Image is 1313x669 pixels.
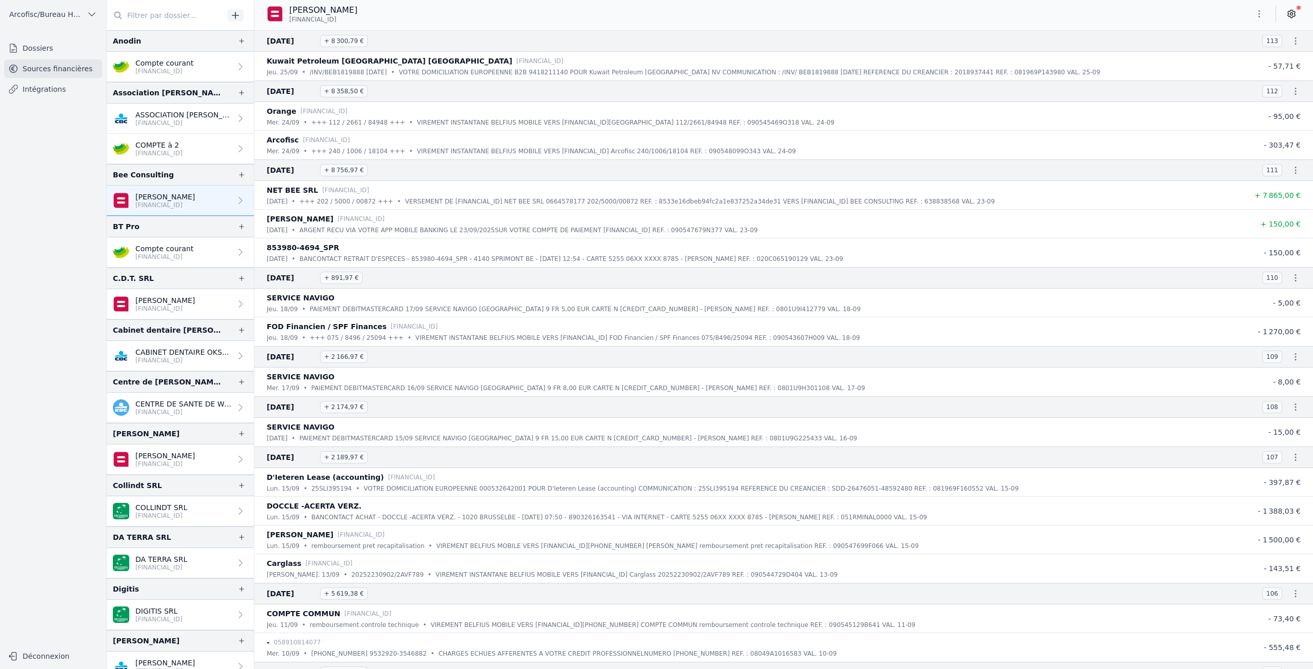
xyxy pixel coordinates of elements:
[107,341,254,371] a: CABINET DENTAIRE OKSUZ SRL [FINANCIAL_ID]
[320,164,368,176] span: + 8 756,97 €
[135,67,193,75] p: [FINANCIAL_ID]
[135,58,193,68] p: Compte courant
[267,620,298,630] p: jeu. 11/09
[267,184,318,196] p: NET BEE SRL
[320,587,368,600] span: + 5 619,38 €
[1262,164,1282,176] span: 111
[267,500,362,512] p: DOCCLE -ACERTA VERZ.
[320,351,368,363] span: + 2 166,97 €
[267,570,340,580] p: [PERSON_NAME]. 13/09
[135,201,195,209] p: [FINANCIAL_ID]
[113,606,129,623] img: BNP_BE_BUSINESS_GEBABEBB.png
[267,333,298,343] p: jeu. 18/09
[135,563,187,572] p: [FINANCIAL_ID]
[107,548,254,578] a: DA TERRA SRL [FINANCIAL_ID]
[267,304,298,314] p: jeu. 18/09
[267,292,334,304] p: SERVICE NAVIGO
[304,146,307,156] div: •
[113,348,129,364] img: CBC_CREGBEBB.png
[113,399,129,416] img: kbc.png
[1262,451,1282,463] span: 107
[4,80,102,98] a: Intégrations
[267,320,387,333] p: FOD Financien / SPF Finances
[310,620,419,630] p: remboursement controle technique
[322,185,369,195] p: [FINANCIAL_ID]
[267,67,298,77] p: jeu. 25/09
[113,583,139,595] div: Digitis
[135,356,231,364] p: [FINANCIAL_ID]
[311,146,405,156] p: +++ 240 / 1006 / 18104 +++
[391,321,438,332] p: [FINANCIAL_ID]
[304,117,307,128] div: •
[337,214,385,224] p: [FINANCIAL_ID]
[344,570,347,580] div: •
[311,512,927,522] p: BANCONTACT ACHAT - DOCCLE -ACERTA VERZ. - 1020 BRUSSELBE - [DATE] 07:50 - 890326163541 - VIA INTE...
[1260,220,1301,228] span: + 150,00 €
[320,451,368,463] span: + 2 189,97 €
[408,333,411,343] div: •
[1268,112,1301,120] span: - 95,00 €
[135,244,193,254] p: Compte courant
[113,220,140,233] div: BT Pro
[267,351,316,363] span: [DATE]
[113,479,162,492] div: Collindt SRL
[267,636,270,648] p: -
[1258,536,1301,544] span: - 1 500,00 €
[107,393,254,423] a: CENTRE DE SANTE DE WARZEE ASBL [FINANCIAL_ID]
[1258,328,1301,336] span: - 1 270,00 €
[344,609,391,619] p: [FINANCIAL_ID]
[1268,428,1301,436] span: - 15,00 €
[304,512,307,522] div: •
[292,196,295,207] div: •
[364,483,1019,494] p: VOTRE DOMICILIATION EUROPEENNE 000532642001 POUR D'Ieteren Lease (accounting) COMMUNICATION : 25S...
[292,433,295,443] div: •
[267,421,334,433] p: SERVICE NAVIGO
[289,15,336,24] span: [FINANCIAL_ID]
[267,471,384,483] p: D'Ieteren Lease (accounting)
[267,529,333,541] p: [PERSON_NAME]
[1262,351,1282,363] span: 109
[423,620,427,630] div: •
[436,541,919,551] p: VIREMENT BELFIUS MOBILE VERS [FINANCIAL_ID][PHONE_NUMBER] [PERSON_NAME] remboursement pret recapi...
[302,67,306,77] div: •
[113,58,129,75] img: crelan.png
[267,648,300,659] p: mer. 10/09
[4,59,102,78] a: Sources financières
[107,237,254,268] a: Compte courant [FINANCIAL_ID]
[300,196,393,207] p: +++ 202 / 5000 / 00872 +++
[1264,564,1301,573] span: - 143,51 €
[300,433,858,443] p: PAIEMENT DEBITMASTERCARD 15/09 SERVICE NAVIGO [GEOGRAPHIC_DATA] 9 FR 15,00 EUR CARTE N [CREDIT_CA...
[417,117,834,128] p: VIREMENT INSTANTANE BELFIUS MOBILE VERS [FINANCIAL_ID][GEOGRAPHIC_DATA] 112/2661/84948 REF. : 090...
[320,272,363,284] span: + 891,97 €
[409,146,413,156] div: •
[267,134,299,146] p: Arcofisc
[1268,615,1301,623] span: - 73,40 €
[289,4,357,16] p: [PERSON_NAME]
[304,383,307,393] div: •
[1264,141,1301,149] span: - 303,47 €
[113,272,154,285] div: C.D.T. SRL
[320,401,368,413] span: + 2 174,97 €
[107,104,254,134] a: ASSOCIATION [PERSON_NAME] [FINANCIAL_ID]
[274,637,321,647] p: 058910814077
[311,541,425,551] p: remboursement pret recapitalisation
[1258,507,1301,515] span: - 1 388,03 €
[267,117,300,128] p: mer. 24/09
[267,371,334,383] p: SERVICE NAVIGO
[113,531,171,543] div: DA TERRA SRL
[391,67,395,77] div: •
[1273,378,1301,386] span: - 8,00 €
[107,600,254,630] a: DIGITIS SRL [FINANCIAL_ID]
[267,213,333,225] p: [PERSON_NAME]
[415,333,860,343] p: VIREMENT INSTANTANE BELFIUS MOBILE VERS [FINANCIAL_ID] FOD Financien / SPF Finances 075/8496/2509...
[320,35,368,47] span: + 8 300,79 €
[300,225,758,235] p: ARGENT RECU VIA VOTRE APP MOBILE BANKING LE 23/09/2025SUR VOTRE COMPTE DE PAIEMENT [FINANCIAL_ID]...
[292,225,295,235] div: •
[1262,272,1282,284] span: 110
[135,140,183,150] p: COMPTE à 2
[337,530,385,540] p: [FINANCIAL_ID]
[1264,249,1301,257] span: - 150,00 €
[431,620,916,630] p: VIREMENT BELFIUS MOBILE VERS [FINANCIAL_ID][PHONE_NUMBER] COMPTE COMMUN remboursement controle te...
[311,648,427,659] p: [PHONE_NUMBER] 9532920-3546882
[135,502,187,513] p: COLLINDT SRL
